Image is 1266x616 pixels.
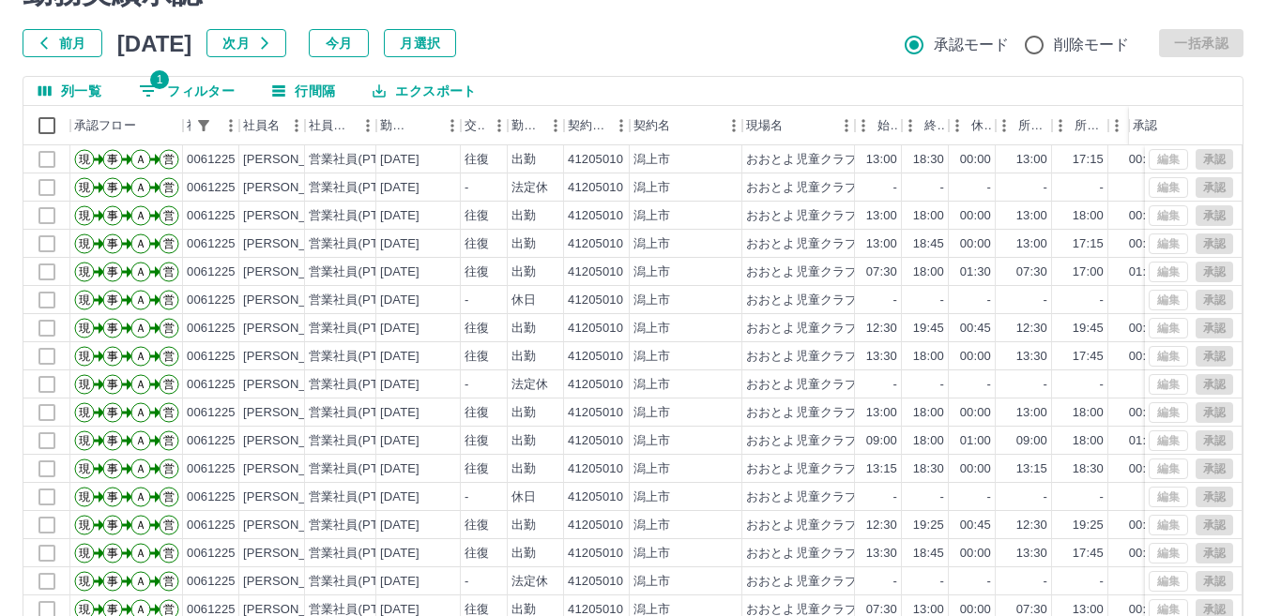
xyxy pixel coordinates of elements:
div: 潟上市 [633,460,670,478]
div: 41205010 [568,263,623,281]
div: 社員名 [243,106,280,145]
div: おおとよ児童クラブ [746,179,857,197]
div: おおとよ児童クラブ [746,151,857,169]
div: おおとよ児童クラブ [746,263,857,281]
text: 事 [107,181,118,194]
text: 現 [79,350,90,363]
div: 41205010 [568,488,623,506]
text: Ａ [135,350,146,363]
div: - [1100,376,1104,394]
text: 現 [79,209,90,222]
div: [PERSON_NAME] [243,263,345,281]
div: 出勤 [511,263,536,281]
div: 01:30 [960,263,991,281]
div: 勤務区分 [508,106,564,145]
div: 出勤 [511,404,536,422]
div: おおとよ児童クラブ [746,207,857,225]
div: 往復 [465,235,489,253]
button: メニュー [607,112,635,140]
div: 往復 [465,207,489,225]
text: Ａ [135,490,146,503]
button: フィルター表示 [124,77,250,105]
button: メニュー [282,112,311,140]
text: 営 [163,153,175,166]
div: 12:30 [866,320,897,338]
text: 事 [107,322,118,335]
div: 出勤 [511,320,536,338]
text: 現 [79,237,90,250]
text: 営 [163,237,175,250]
div: 法定休 [511,179,548,197]
div: 00:00 [1129,235,1160,253]
text: 事 [107,406,118,419]
div: 18:00 [913,348,944,366]
div: 00:45 [960,320,991,338]
text: Ａ [135,209,146,222]
text: Ａ [135,434,146,447]
text: 現 [79,265,90,278]
div: 0061225 [187,207,236,225]
div: 13:30 [1016,348,1047,366]
text: 営 [163,378,175,391]
div: 法定休 [511,376,548,394]
text: 営 [163,462,175,475]
text: 事 [107,490,118,503]
button: 月選択 [384,29,456,57]
text: 営 [163,434,175,447]
div: [DATE] [380,292,419,309]
div: [PERSON_NAME] [243,207,345,225]
div: 41205010 [568,320,623,338]
div: 契約名 [630,106,742,145]
div: [DATE] [380,207,419,225]
div: - [1044,292,1047,309]
div: 41205010 [568,292,623,309]
text: Ａ [135,265,146,278]
div: 18:00 [913,432,944,450]
div: - [940,488,944,506]
div: 41205010 [568,179,623,197]
div: [PERSON_NAME] [243,235,345,253]
div: 18:00 [913,404,944,422]
div: 承認フロー [70,106,183,145]
text: Ａ [135,406,146,419]
div: [DATE] [380,404,419,422]
div: [DATE] [380,432,419,450]
div: - [465,376,468,394]
div: 往復 [465,151,489,169]
h5: [DATE] [117,29,192,57]
div: 営業社員(PT契約) [309,404,407,422]
button: メニュー [485,112,513,140]
div: 01:00 [1129,432,1160,450]
div: おおとよ児童クラブ [746,235,857,253]
div: 勤務区分 [511,106,541,145]
div: [PERSON_NAME] [243,179,345,197]
div: 19:45 [913,320,944,338]
div: - [893,179,897,197]
div: [DATE] [380,263,419,281]
div: 潟上市 [633,348,670,366]
div: [PERSON_NAME] [243,376,345,394]
div: 営業社員(PT契約) [309,488,407,506]
text: 事 [107,378,118,391]
div: 00:00 [1129,207,1160,225]
div: 潟上市 [633,432,670,450]
button: メニュー [354,112,382,140]
div: 潟上市 [633,151,670,169]
div: 19:45 [1073,320,1104,338]
div: 13:00 [1016,404,1047,422]
div: 営業社員(PT契約) [309,235,407,253]
text: 事 [107,237,118,250]
div: 往復 [465,460,489,478]
div: 13:00 [1016,235,1047,253]
div: 13:00 [1016,207,1047,225]
div: [PERSON_NAME] [243,292,345,309]
text: Ａ [135,153,146,166]
div: おおとよ児童クラブ [746,488,857,506]
div: 41205010 [568,404,623,422]
div: 00:00 [960,348,991,366]
div: - [893,292,897,309]
div: 00:00 [960,404,991,422]
button: 列選択 [23,77,116,105]
div: [PERSON_NAME] [243,151,345,169]
div: 17:15 [1073,235,1104,253]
